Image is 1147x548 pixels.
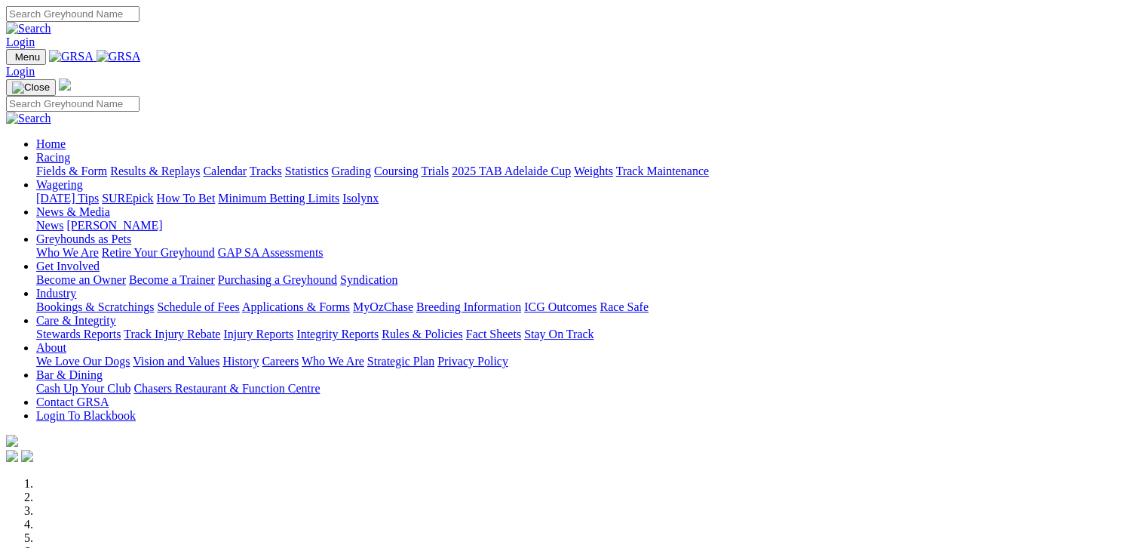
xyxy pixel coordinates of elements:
a: Vision and Values [133,355,219,368]
a: Statistics [285,165,329,177]
img: twitter.svg [21,450,33,462]
div: News & Media [36,219,1141,232]
img: GRSA [49,50,94,63]
a: Track Maintenance [616,165,709,177]
a: Who We Are [302,355,364,368]
a: Careers [262,355,299,368]
a: We Love Our Dogs [36,355,130,368]
a: Become an Owner [36,273,126,286]
img: logo-grsa-white.png [59,79,71,91]
a: Weights [574,165,613,177]
a: Fact Sheets [466,328,521,340]
div: Get Involved [36,273,1141,287]
a: How To Bet [157,192,216,205]
span: Menu [15,51,40,63]
a: Cash Up Your Club [36,382,130,395]
div: Bar & Dining [36,382,1141,396]
a: Isolynx [342,192,379,205]
a: Stewards Reports [36,328,121,340]
a: Schedule of Fees [157,300,239,313]
a: 2025 TAB Adelaide Cup [452,165,571,177]
div: Wagering [36,192,1141,205]
a: Tracks [250,165,282,177]
a: Calendar [203,165,247,177]
input: Search [6,6,140,22]
a: Applications & Forms [242,300,350,313]
a: Chasers Restaurant & Function Centre [133,382,320,395]
a: ICG Outcomes [524,300,597,313]
a: Wagering [36,178,83,191]
a: Coursing [374,165,419,177]
a: History [222,355,259,368]
a: Home [36,137,66,150]
a: Greyhounds as Pets [36,232,131,245]
a: Care & Integrity [36,314,116,327]
a: Race Safe [600,300,648,313]
a: Retire Your Greyhound [102,246,215,259]
a: News [36,219,63,232]
div: Greyhounds as Pets [36,246,1141,260]
a: Track Injury Rebate [124,328,220,340]
a: Who We Are [36,246,99,259]
a: GAP SA Assessments [218,246,324,259]
a: Integrity Reports [296,328,379,340]
a: MyOzChase [353,300,413,313]
a: Stay On Track [524,328,593,340]
a: About [36,341,66,354]
a: Bar & Dining [36,368,103,381]
img: GRSA [97,50,141,63]
a: Become a Trainer [129,273,215,286]
div: About [36,355,1141,368]
a: Bookings & Scratchings [36,300,154,313]
img: Close [12,82,50,94]
a: Get Involved [36,260,100,272]
a: Trials [421,165,449,177]
a: Racing [36,151,70,164]
a: SUREpick [102,192,153,205]
img: logo-grsa-white.png [6,435,18,447]
input: Search [6,96,140,112]
a: Strategic Plan [367,355,434,368]
a: Login To Blackbook [36,409,136,422]
a: News & Media [36,205,110,218]
a: Grading [332,165,371,177]
a: Minimum Betting Limits [218,192,339,205]
a: Login [6,35,35,48]
img: Search [6,22,51,35]
div: Industry [36,300,1141,314]
a: Injury Reports [223,328,293,340]
a: Syndication [340,273,397,286]
a: [PERSON_NAME] [66,219,162,232]
a: Privacy Policy [437,355,508,368]
button: Toggle navigation [6,49,46,65]
img: Search [6,112,51,125]
button: Toggle navigation [6,79,56,96]
img: facebook.svg [6,450,18,462]
a: Fields & Form [36,165,107,177]
a: Breeding Information [416,300,521,313]
a: Login [6,65,35,78]
div: Racing [36,165,1141,178]
a: Contact GRSA [36,396,109,408]
a: [DATE] Tips [36,192,99,205]
div: Care & Integrity [36,328,1141,341]
a: Rules & Policies [382,328,463,340]
a: Results & Replays [110,165,200,177]
a: Purchasing a Greyhound [218,273,337,286]
a: Industry [36,287,76,300]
